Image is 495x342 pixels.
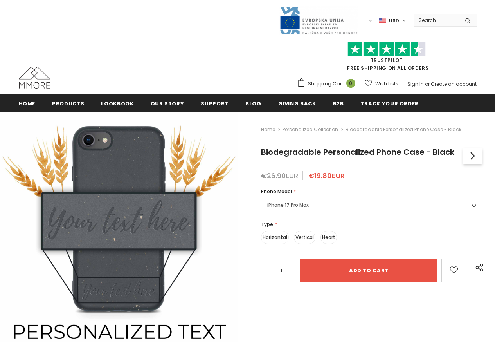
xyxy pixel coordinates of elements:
[283,126,338,133] a: Personalized Collection
[201,94,229,112] a: support
[151,100,184,107] span: Our Story
[297,78,359,90] a: Shopping Cart 0
[346,125,461,134] span: Biodegradable Personalized Phone Case - Black
[414,14,459,26] input: Search Site
[101,94,133,112] a: Lookbook
[52,100,84,107] span: Products
[425,81,430,87] span: or
[375,80,398,88] span: Wish Lists
[308,171,345,181] span: €19.80EUR
[278,94,316,112] a: Giving back
[261,171,298,181] span: €26.90EUR
[279,17,358,24] a: Javni Razpis
[261,147,454,157] span: Biodegradable Personalized Phone Case - Black
[279,6,358,35] img: Javni Razpis
[371,57,403,63] a: Trustpilot
[261,221,273,228] span: Type
[261,125,275,134] a: Home
[101,100,133,107] span: Lookbook
[320,231,337,244] label: Heart
[261,231,289,244] label: Horizontal
[151,94,184,112] a: Our Story
[19,67,50,89] img: MMORE Cases
[346,79,355,88] span: 0
[333,100,344,107] span: B2B
[333,94,344,112] a: B2B
[261,198,482,213] label: iPhone 17 Pro Max
[201,100,229,107] span: support
[261,188,292,195] span: Phone Model
[308,80,343,88] span: Shopping Cart
[347,42,426,57] img: Trust Pilot Stars
[361,100,419,107] span: Track your order
[52,94,84,112] a: Products
[278,100,316,107] span: Giving back
[431,81,477,87] a: Create an account
[294,231,315,244] label: Vertical
[379,17,386,24] img: USD
[361,94,419,112] a: Track your order
[407,81,424,87] a: Sign In
[19,94,36,112] a: Home
[300,259,437,282] input: Add to cart
[389,17,399,25] span: USD
[297,45,477,71] span: FREE SHIPPING ON ALL ORDERS
[19,100,36,107] span: Home
[365,77,398,90] a: Wish Lists
[245,94,261,112] a: Blog
[245,100,261,107] span: Blog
